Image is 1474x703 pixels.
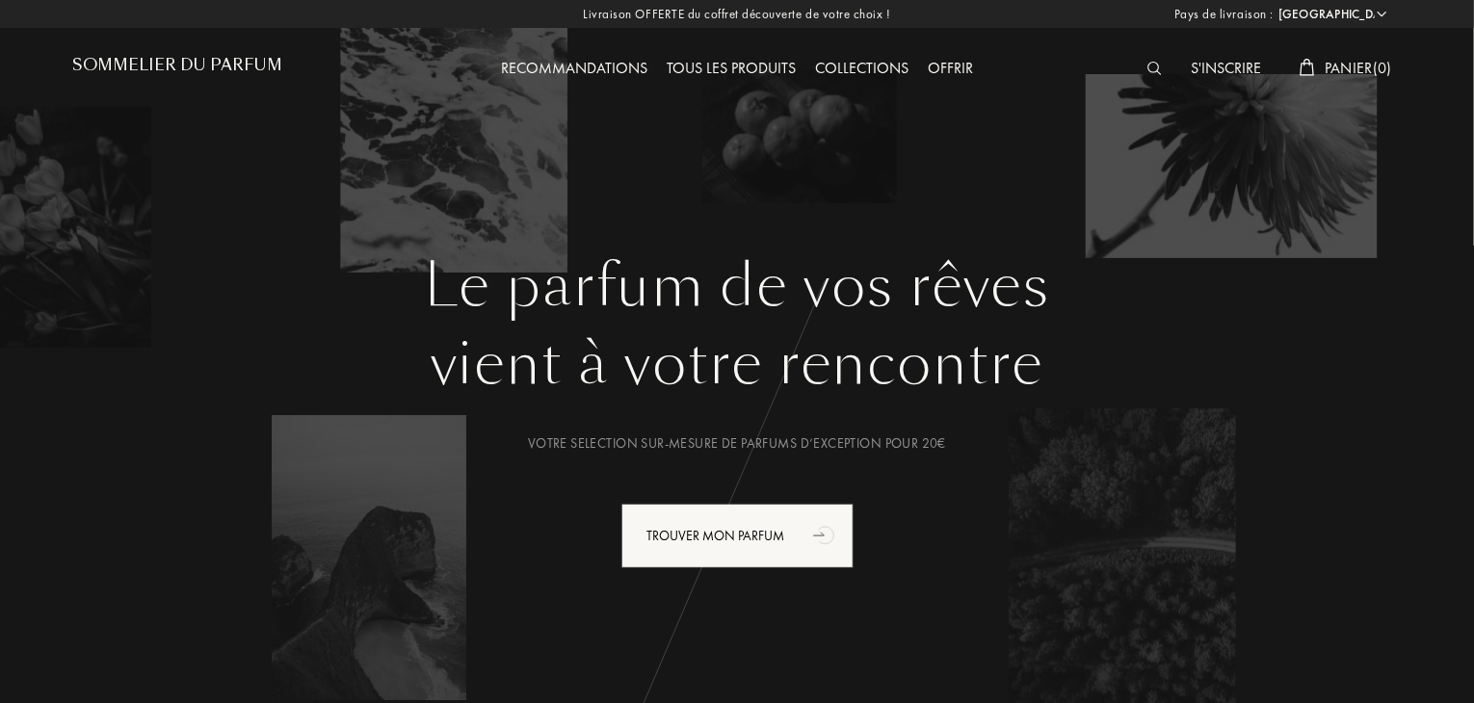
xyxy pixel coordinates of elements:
div: vient à votre rencontre [87,321,1387,407]
div: Votre selection sur-mesure de parfums d’exception pour 20€ [87,433,1387,454]
div: animation [806,515,845,554]
a: Recommandations [491,58,657,78]
div: Trouver mon parfum [621,504,854,568]
span: Panier ( 0 ) [1325,58,1392,78]
img: cart_white.svg [1300,59,1315,76]
div: Offrir [918,57,983,82]
span: Pays de livraison : [1174,5,1274,24]
div: Recommandations [491,57,657,82]
a: S'inscrire [1181,58,1271,78]
h1: Le parfum de vos rêves [87,251,1387,321]
a: Trouver mon parfumanimation [607,504,868,568]
a: Tous les produits [657,58,805,78]
h1: Sommelier du Parfum [72,56,282,74]
div: Tous les produits [657,57,805,82]
a: Collections [805,58,918,78]
div: S'inscrire [1181,57,1271,82]
a: Sommelier du Parfum [72,56,282,82]
div: Collections [805,57,918,82]
a: Offrir [918,58,983,78]
img: search_icn_white.svg [1147,62,1162,75]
